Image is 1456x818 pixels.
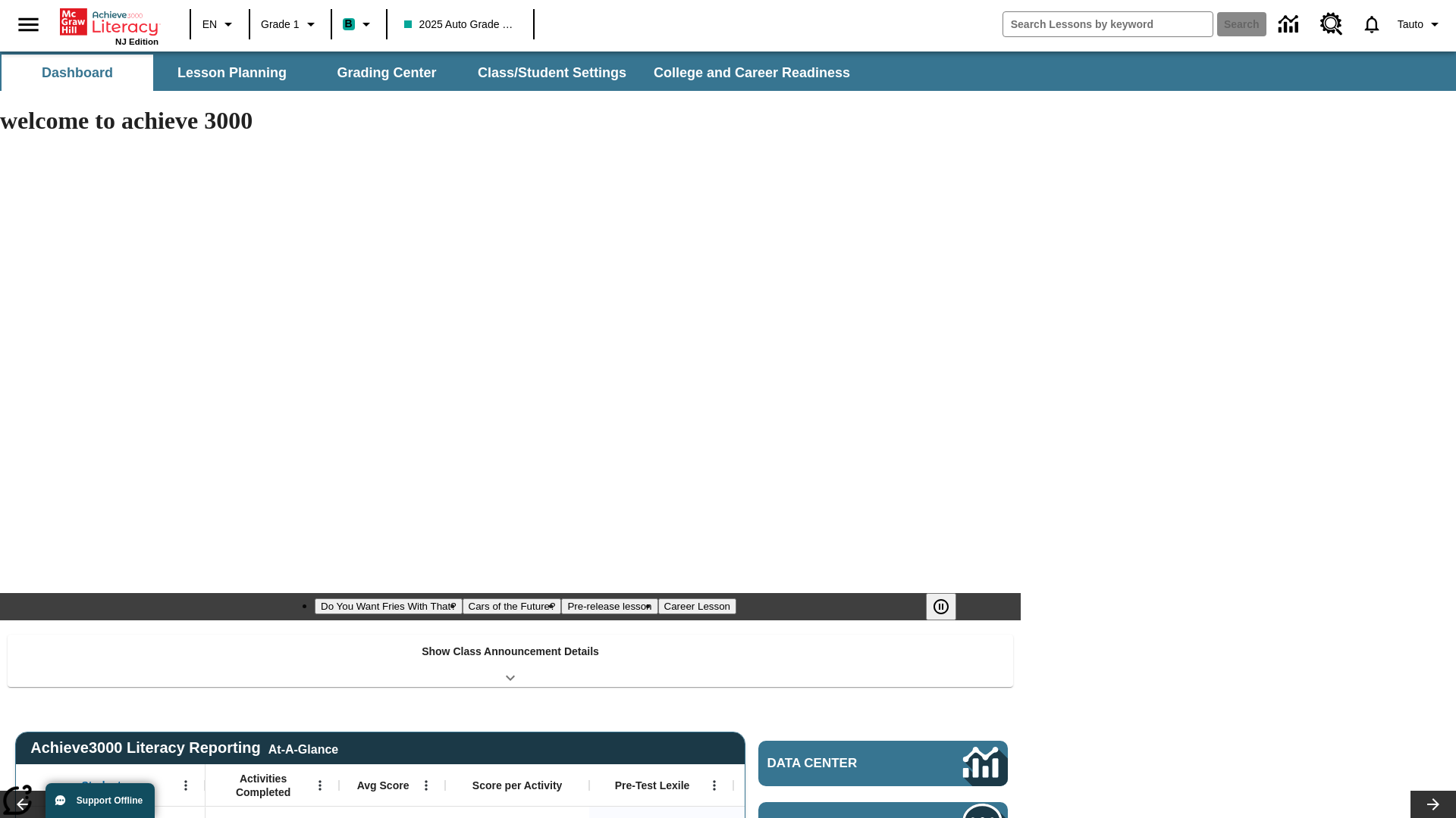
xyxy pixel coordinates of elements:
[6,12,221,26] body: Maximum 600 characters Press Escape to exit toolbar Press Alt + F10 to reach toolbar
[404,17,516,33] span: 2025 Auto Grade 1 A
[615,779,690,792] span: Pre-Test Lexile
[268,740,338,757] div: At-A-Glance
[422,644,599,660] p: Show Class Announcement Details
[311,55,463,91] button: Grading Center
[45,783,155,818] button: Support Offline
[1003,12,1213,36] input: search field
[115,37,158,46] span: NJ Edition
[82,779,121,792] span: Student
[2,55,153,91] button: Dashboard
[703,774,726,797] button: Open Menu
[213,772,313,799] span: Activities Completed
[8,635,1013,687] div: Show Class Announcement Details
[77,795,143,806] span: Support Offline
[1269,4,1311,45] a: Data Center
[658,598,736,614] button: Slide 4 Career Lesson
[1352,5,1392,44] a: Notifications
[357,779,409,792] span: Avg Score
[758,741,1008,786] a: Data Center
[1392,11,1450,38] button: Profile/Settings
[60,5,158,46] div: Home
[1410,791,1456,818] button: Lesson carousel, Next
[315,598,463,614] button: Slide 1 Do You Want Fries With That?
[926,593,956,620] button: Pause
[196,11,244,38] button: Language: EN, Select a language
[60,7,158,37] a: Home
[261,17,300,33] span: Grade 1
[30,739,338,757] span: Achieve3000 Literacy Reporting
[926,593,971,620] div: Pause
[202,17,217,33] span: EN
[255,11,326,38] button: Grade: Grade 1, Select a grade
[561,598,657,614] button: Slide 3 Pre-release lesson
[1398,17,1423,33] span: Tauto
[642,55,862,91] button: College and Career Readiness
[472,779,563,792] span: Score per Activity
[309,774,331,797] button: Open Menu
[345,14,353,33] span: B
[6,2,51,47] button: Open side menu
[156,55,308,91] button: Lesson Planning
[174,774,197,797] button: Open Menu
[415,774,438,797] button: Open Menu
[466,55,639,91] button: Class/Student Settings
[767,756,911,771] span: Data Center
[337,11,381,38] button: Boost Class color is teal. Change class color
[463,598,562,614] button: Slide 2 Cars of the Future?
[1311,4,1352,45] a: Resource Center, Will open in new tab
